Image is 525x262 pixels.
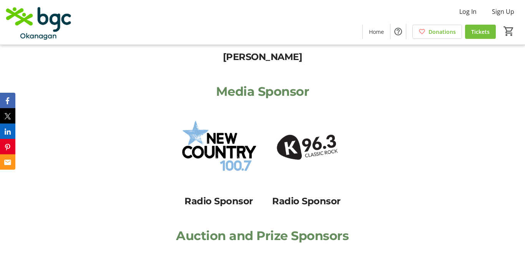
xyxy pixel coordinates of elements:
[369,28,384,36] span: Home
[429,28,456,36] span: Donations
[390,24,406,39] button: Help
[363,25,390,39] a: Home
[465,25,496,39] a: Tickets
[492,7,514,16] span: Sign Up
[209,50,316,64] p: [PERSON_NAME]
[92,82,433,101] p: Media Sponsor
[179,107,258,185] img: <p>Radio Sponsor</p> logo
[471,28,490,36] span: Tickets
[179,194,258,208] p: Radio Sponsor
[412,25,462,39] a: Donations
[267,107,346,185] img: <p>Radio Sponsor</p> logo
[502,24,516,38] button: Cart
[453,5,483,18] button: Log In
[5,3,73,42] img: BGC Okanagan's Logo
[267,194,346,208] p: Radio Sponsor
[486,5,520,18] button: Sign Up
[459,7,477,16] span: Log In
[92,227,433,245] p: Auction and Prize Sponsors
